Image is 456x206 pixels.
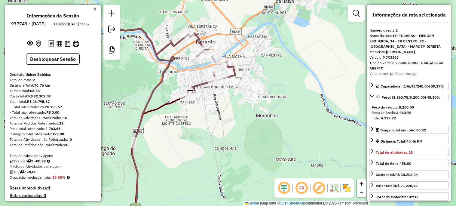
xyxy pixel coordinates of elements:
div: Distância Total: [376,139,422,144]
span: − [360,189,363,196]
h4: Informações da Sessão [27,13,79,19]
strong: R$ 22.220,49 [395,183,418,188]
strong: 4.239,22 [381,116,396,120]
span: Ocultar NR [294,181,309,195]
a: Clique aqui para minimizar o painel [93,5,96,12]
a: Leaflet [245,201,259,205]
strong: R$ 26.795,67 [27,99,50,104]
span: Total de atividades: [376,150,413,155]
span: Peso do veículo: [372,105,414,109]
strong: 177,98 [52,132,64,136]
strong: R$ 0,00 [46,110,59,115]
a: Distância Total:48,46 KM [369,137,449,145]
strong: 0 [44,193,46,198]
div: - Total não roteirizado: [10,110,96,115]
div: Total: [372,115,446,121]
h4: Rotas vários dias: [10,193,96,198]
a: Zoom in [357,179,366,188]
div: Total de rotas: [10,77,96,83]
div: Tempo total: [10,88,96,94]
span: 48,46 KM [406,139,422,143]
div: 16 / 2 = [10,169,96,175]
div: Criação: [DATE] 15:02 [52,21,92,27]
em: Média calculada utilizando a maior ocupação (%Peso ou %Cubagem) de cada rota da sessão. Rotas cro... [67,176,70,179]
div: Peso Utilizado: [372,110,446,115]
button: Exibir sessão original [26,39,34,48]
strong: 8,00 [29,170,36,174]
i: Cubagem total roteirizado [10,159,13,163]
span: Exibir rótulo [312,181,326,195]
div: Veículo: [369,55,449,60]
strong: 70,76 km [34,83,50,88]
a: Total de itens:458,00 [369,159,449,167]
span: | [260,201,261,205]
span: + [360,180,363,187]
strong: 16 [63,115,67,120]
div: Custo total: [376,172,418,177]
strong: 8.200,00 [399,105,414,109]
strong: 1 [48,185,50,191]
div: Cubagem total roteirizado: [10,131,96,137]
strong: MJX3J68 [383,55,399,60]
div: 177,98 / 2 = [10,158,96,164]
div: Depósito: [10,72,96,77]
i: Total de rotas [20,170,24,174]
a: Jornada Motorista: 07:12 [369,192,449,201]
i: Total de rotas [27,159,31,163]
a: Exportar sessão [106,23,118,37]
h6: 977749 - [DATE] [11,21,46,26]
a: Criar modelo [106,44,118,57]
strong: R$ 30.203,34 [395,172,418,177]
a: Nova sessão e pesquisa [106,7,118,21]
h4: Informações da rota selecionada [369,12,449,18]
div: Média de Atividades por viagem: [10,164,96,169]
div: Valor total: [10,99,96,104]
div: Distância Total: [10,83,96,88]
img: Exibir/Ocultar setores [342,183,351,193]
a: Capacidade: (146,98/248,00) 59,27% [369,82,449,90]
i: Total de Atividades [10,170,13,174]
div: Map data © contributors,© 2025 TomTom, Microsoft [243,201,369,206]
div: - Total roteirizado: [10,104,96,110]
div: Número da rota: [369,28,449,33]
div: Total de Pedidos Roteirizados: [10,121,96,126]
button: Logs desbloquear sessão [47,39,55,48]
strong: 458,00 [399,161,411,166]
strong: 08:55 [30,88,40,93]
span: Capacidade: (146,98/248,00) 59,27% [381,84,444,88]
div: Total de Pedidos não Roteirizados: [10,142,96,148]
strong: 2 [33,78,35,82]
div: Peso: (3.960,78/8.200,00) 48,30% [369,102,449,123]
div: Total de Atividades Roteirizadas: [10,115,96,121]
button: Desbloquear Sessão [26,53,80,65]
strong: Unicer Bebidas [26,72,51,77]
span: Ocupação média da frota: [10,175,51,180]
div: Motorista: [369,49,449,55]
h4: Clientes Priorizados NR: [10,201,96,206]
strong: 0 [56,200,59,206]
strong: 22 [59,121,63,125]
button: Centralizar mapa no depósito ou ponto de apoio [34,39,42,48]
a: OpenStreetMap [280,201,305,205]
strong: 15 [409,150,413,155]
strong: [PERSON_NAME] [386,50,415,54]
div: Nome da rota: [369,33,449,49]
strong: 0 [70,137,72,142]
div: Total de itens: [376,161,411,166]
div: Total de Atividades não Roteirizadas: [10,137,96,142]
strong: 0 [66,143,68,147]
a: Tempo total em rota: 06:32 [369,126,449,134]
a: Exibir filtros [350,7,362,19]
button: Imprimir Rotas [72,39,80,48]
strong: 35,88% [52,175,66,180]
button: Visualizar Romaneio [63,39,72,48]
button: Visualizar relatório de Roteirização [55,39,63,48]
strong: 4.763,68 [45,126,60,131]
a: Peso: (3.960,78/8.200,00) 48,30% [369,93,449,101]
img: Fluxo de ruas [329,183,339,193]
a: Total de atividades:15 [369,148,449,156]
div: Valor total: [376,183,418,189]
strong: 17.180 EURO - CARGA SECA ABERTO [369,60,443,70]
div: Total de caixas por viagem: [10,153,96,158]
span: Tempo total em rota: 06:32 [380,128,426,132]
